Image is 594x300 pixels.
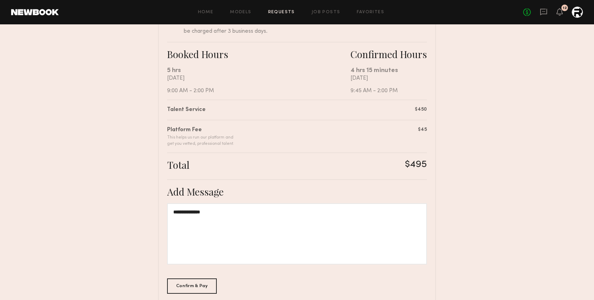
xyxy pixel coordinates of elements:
[167,75,350,94] div: [DATE] 9:00 AM - 2:00 PM
[167,278,217,294] div: Confirm & Pay
[563,6,567,10] div: 12
[418,126,427,133] div: $45
[167,106,206,114] div: Talent Service
[312,10,340,15] a: Job Posts
[167,126,234,134] div: Platform Fee
[350,66,427,75] div: 4 hrs 15 minutes
[350,75,427,94] div: [DATE] 9:45 AM - 2:00 PM
[167,185,427,198] div: Add Message
[268,10,295,15] a: Requests
[415,106,427,113] div: $450
[167,159,189,171] div: Total
[167,134,234,147] div: This helps us run our platform and get you vetted, professional talent.
[167,66,350,75] div: 5 hrs
[405,159,427,171] div: $495
[198,10,214,15] a: Home
[230,10,251,15] a: Models
[350,48,427,60] div: Confirmed Hours
[357,10,384,15] a: Favorites
[167,48,350,60] div: Booked Hours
